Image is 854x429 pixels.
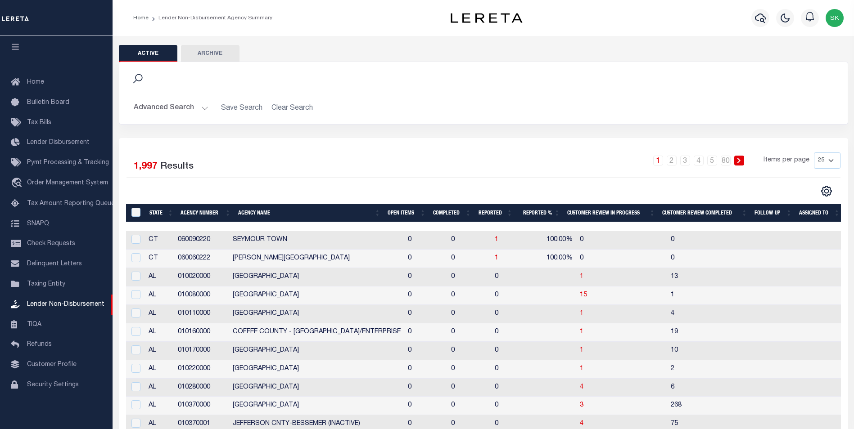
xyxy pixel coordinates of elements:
[27,382,79,388] span: Security Settings
[580,347,583,353] a: 1
[174,305,229,323] td: 010110000
[680,156,690,165] a: 3
[447,360,491,379] td: 0
[667,286,755,305] td: 1
[447,323,491,342] td: 0
[491,323,531,342] td: 0
[667,231,755,250] td: 0
[174,342,229,360] td: 010170000
[475,204,516,223] th: Reported: activate to sort column ascending
[580,366,583,372] span: 1
[404,323,447,342] td: 0
[134,162,158,171] span: 1,997
[667,250,755,268] td: 0
[721,156,731,165] a: 80
[491,379,531,397] td: 0
[229,323,404,342] td: COFFEE COUNTY - [GEOGRAPHIC_DATA]/ENTERPRISE
[146,204,177,223] th: State: activate to sort column ascending
[145,379,174,397] td: AL
[384,204,429,223] th: Open Items: activate to sort column ascending
[145,397,174,415] td: AL
[580,292,587,298] a: 15
[235,204,384,223] th: Agency Name: activate to sort column ascending
[667,342,755,360] td: 10
[447,305,491,323] td: 0
[11,178,25,189] i: travel_explore
[580,273,583,280] a: 1
[134,99,208,117] button: Advanced Search
[174,250,229,268] td: 060060222
[751,204,795,223] th: Follow-up: activate to sort column ascending
[27,180,108,186] span: Order Management System
[531,231,576,250] td: 100.00%
[27,79,44,85] span: Home
[229,286,404,305] td: [GEOGRAPHIC_DATA]
[447,397,491,415] td: 0
[531,250,576,268] td: 100.00%
[707,156,717,165] a: 5
[667,397,755,415] td: 268
[404,397,447,415] td: 0
[667,305,755,323] td: 4
[145,286,174,305] td: AL
[667,156,677,165] a: 2
[145,323,174,342] td: AL
[27,301,104,308] span: Lender Non-Disbursement
[149,14,272,22] li: Lender Non-Disbursement Agency Summary
[145,268,174,286] td: AL
[229,305,404,323] td: [GEOGRAPHIC_DATA]
[447,379,491,397] td: 0
[580,402,583,408] a: 3
[145,342,174,360] td: AL
[27,281,65,287] span: Taxing Entity
[27,321,41,327] span: TIQA
[229,397,404,415] td: [GEOGRAPHIC_DATA]
[491,342,531,360] td: 0
[229,379,404,397] td: [GEOGRAPHIC_DATA]
[27,220,49,227] span: SNAPQ
[174,231,229,250] td: 060090220
[404,342,447,360] td: 0
[27,201,115,207] span: Tax Amount Reporting Queue
[145,360,174,379] td: AL
[27,241,75,247] span: Check Requests
[694,156,704,165] a: 4
[133,15,149,21] a: Home
[177,204,235,223] th: Agency Number: activate to sort column ascending
[404,231,447,250] td: 0
[447,250,491,268] td: 0
[576,231,667,250] td: 0
[491,397,531,415] td: 0
[174,286,229,305] td: 010080000
[404,360,447,379] td: 0
[580,329,583,335] a: 1
[229,342,404,360] td: [GEOGRAPHIC_DATA]
[516,204,564,223] th: Reported %: activate to sort column ascending
[580,384,583,390] span: 4
[667,323,755,342] td: 19
[580,420,583,427] a: 4
[404,379,447,397] td: 0
[145,305,174,323] td: AL
[145,250,174,268] td: CT
[174,360,229,379] td: 010220000
[580,310,583,317] span: 1
[447,342,491,360] td: 0
[495,255,498,261] a: 1
[495,237,498,243] a: 1
[404,286,447,305] td: 0
[229,268,404,286] td: [GEOGRAPHIC_DATA]
[491,305,531,323] td: 0
[174,379,229,397] td: 010280000
[145,231,174,250] td: CT
[27,341,52,348] span: Refunds
[174,268,229,286] td: 010020000
[119,45,177,62] button: Active
[404,250,447,268] td: 0
[181,45,239,62] button: Archive
[27,160,109,166] span: Pymt Processing & Tracking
